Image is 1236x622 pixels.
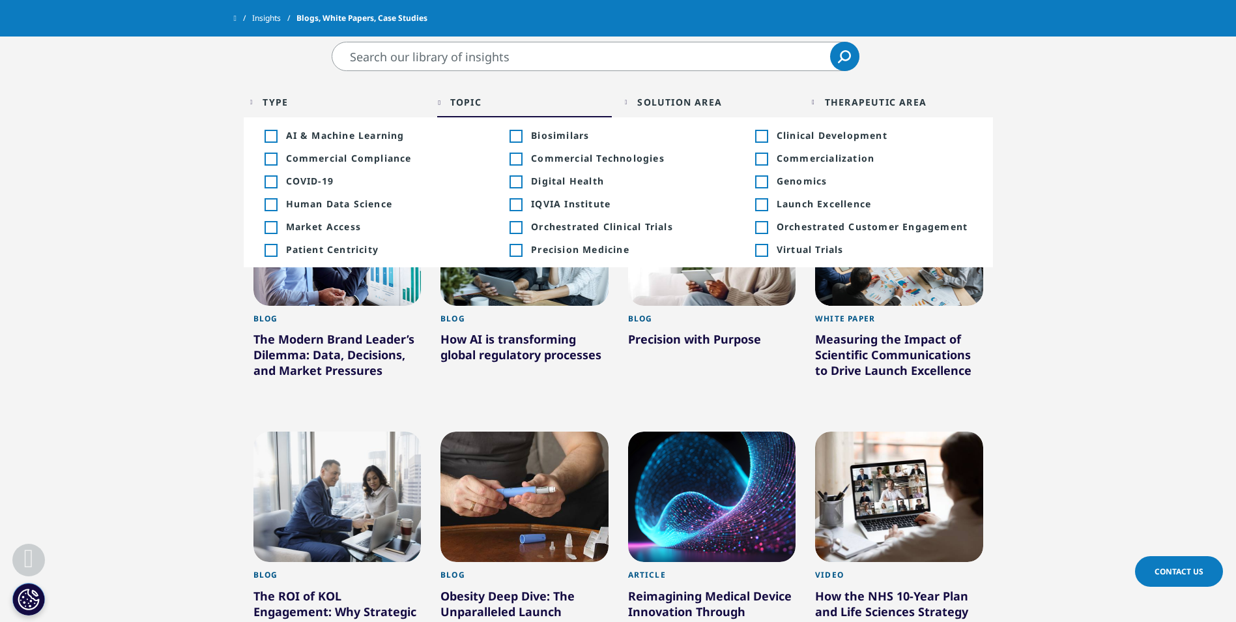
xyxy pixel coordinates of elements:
[495,238,741,261] li: Inclusion filter on Precision Medicine; 121 results
[286,152,481,164] span: Commercial Compliance
[777,175,972,187] span: Genomics
[531,243,726,256] span: Precision Medicine
[250,238,496,261] li: Inclusion filter on Patient Centricity; 351 results
[838,50,851,63] svg: Search
[628,306,796,381] a: Blog Precision with Purpose
[815,570,983,587] div: Video
[250,147,496,170] li: Inclusion filter on Commercial Compliance; 363 results
[495,170,741,192] li: Inclusion filter on Digital Health; 525 results
[755,176,767,188] div: Inclusion filter on Genomics; 125 results
[1135,556,1223,587] a: Contact Us
[755,199,767,211] div: Inclusion filter on Launch Excellence; 115 results
[741,238,986,261] li: Inclusion filter on Virtual Trials; 61 results
[777,198,972,210] span: Launch Excellence
[510,153,521,165] div: Inclusion filter on Commercial Technologies; 546 results
[510,176,521,188] div: Inclusion filter on Digital Health; 525 results
[265,244,276,256] div: Inclusion filter on Patient Centricity; 351 results
[531,152,726,164] span: Commercial Technologies
[825,96,927,108] div: Therapeutic Area facet.
[815,306,983,412] a: White Paper Measuring the Impact of Scientific Communications to Drive Launch Excellence
[250,124,496,147] li: Inclusion filter on AI & Machine Learning; 418 results
[741,147,986,170] li: Inclusion filter on Commercialization; 44 results
[510,130,521,142] div: Inclusion filter on Biosimilars; 44 results
[755,153,767,165] div: Inclusion filter on Commercialization; 44 results
[777,243,972,256] span: Virtual Trials
[628,314,796,331] div: Blog
[250,192,496,215] li: Inclusion filter on Human Data Science; 330 results
[777,129,972,141] span: Clinical Development
[440,570,609,587] div: Blog
[286,175,481,187] span: COVID-19
[495,124,741,147] li: Inclusion filter on Biosimilars; 44 results
[253,570,422,587] div: Blog
[440,314,609,331] div: Blog
[495,215,741,238] li: Inclusion filter on Orchestrated Clinical Trials; 224 results
[755,130,767,142] div: Inclusion filter on Clinical Development; 220 results
[253,314,422,331] div: Blog
[265,176,276,188] div: Inclusion filter on COVID-19; 310 results
[510,244,521,256] div: Inclusion filter on Precision Medicine; 121 results
[741,124,986,147] li: Inclusion filter on Clinical Development; 220 results
[741,215,986,238] li: Inclusion filter on Orchestrated Customer Engagement; 369 results
[815,331,983,383] div: Measuring the Impact of Scientific Communications to Drive Launch Excellence
[286,198,481,210] span: Human Data Science
[450,96,481,108] div: Topic facet.
[253,331,422,383] div: The Modern Brand Leader’s Dilemma: Data, Decisions, and Market Pressures
[286,220,481,233] span: Market Access
[628,570,796,587] div: Article
[510,222,521,233] div: Inclusion filter on Orchestrated Clinical Trials; 224 results
[252,7,296,30] a: Insights
[777,152,972,164] span: Commercialization
[637,96,722,108] div: Solution Area facet.
[250,215,496,238] li: Inclusion filter on Market Access; 336 results
[265,222,276,233] div: Inclusion filter on Market Access; 336 results
[440,331,609,368] div: How AI is transforming global regulatory processes
[777,220,972,233] span: Orchestrated Customer Engagement
[495,192,741,215] li: Inclusion filter on IQVIA Institute; 18 results
[1155,566,1203,577] span: Contact Us
[440,306,609,396] a: Blog How AI is transforming global regulatory processes
[830,42,859,71] a: Search
[531,129,726,141] span: Biosimilars
[253,306,422,412] a: Blog The Modern Brand Leader’s Dilemma: Data, Decisions, and Market Pressures
[531,198,726,210] span: IQVIA Institute
[265,199,276,211] div: Inclusion filter on Human Data Science; 330 results
[286,129,481,141] span: AI & Machine Learning
[531,220,726,233] span: Orchestrated Clinical Trials
[628,331,796,352] div: Precision with Purpose
[265,130,276,142] div: Inclusion filter on AI & Machine Learning; 418 results
[741,192,986,215] li: Inclusion filter on Launch Excellence; 115 results
[531,175,726,187] span: Digital Health
[265,153,276,165] div: Inclusion filter on Commercial Compliance; 363 results
[815,314,983,331] div: White Paper
[332,42,859,71] input: Search
[755,244,767,256] div: Inclusion filter on Virtual Trials; 61 results
[263,96,288,108] div: Type facet.
[12,583,45,615] button: Cookie-Einstellungen
[495,147,741,170] li: Inclusion filter on Commercial Technologies; 546 results
[250,170,496,192] li: Inclusion filter on COVID-19; 310 results
[755,222,767,233] div: Inclusion filter on Orchestrated Customer Engagement; 369 results
[296,7,427,30] span: Blogs, White Papers, Case Studies
[741,170,986,192] li: Inclusion filter on Genomics; 125 results
[286,243,481,256] span: Patient Centricity
[510,199,521,211] div: Inclusion filter on IQVIA Institute; 18 results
